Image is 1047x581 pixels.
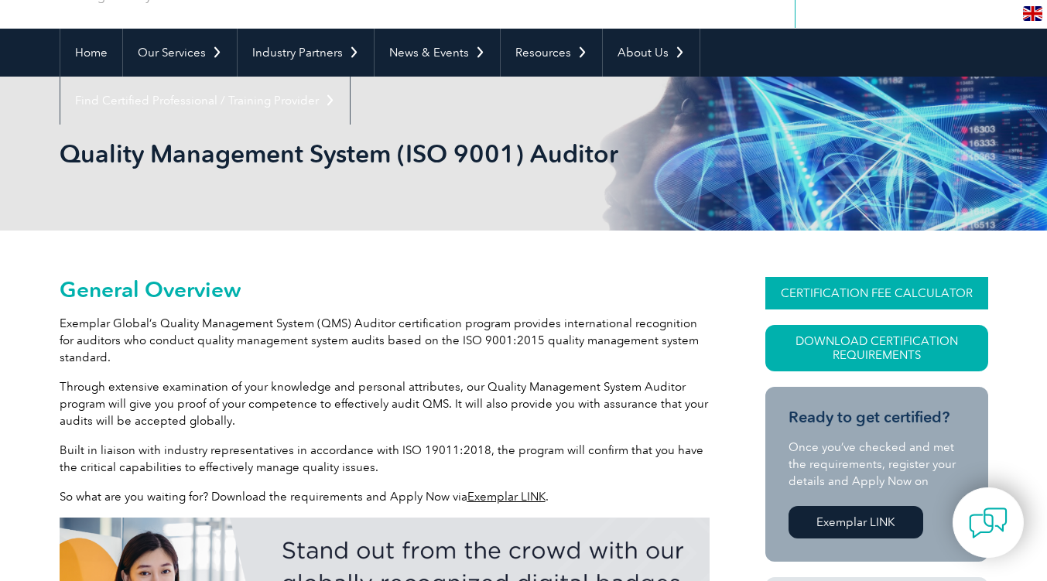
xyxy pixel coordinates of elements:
a: Exemplar LINK [789,506,923,538]
a: CERTIFICATION FEE CALCULATOR [765,277,988,309]
img: en [1023,6,1042,21]
a: Home [60,29,122,77]
a: News & Events [375,29,500,77]
p: So what are you waiting for? Download the requirements and Apply Now via . [60,488,710,505]
a: Find Certified Professional / Training Provider [60,77,350,125]
a: About Us [603,29,700,77]
p: Exemplar Global’s Quality Management System (QMS) Auditor certification program provides internat... [60,315,710,366]
p: Built in liaison with industry representatives in accordance with ISO 19011:2018, the program wil... [60,442,710,476]
img: contact-chat.png [969,504,1008,542]
a: Our Services [123,29,237,77]
a: Download Certification Requirements [765,325,988,371]
h2: General Overview [60,277,710,302]
h3: Ready to get certified? [789,408,965,427]
a: Resources [501,29,602,77]
p: Through extensive examination of your knowledge and personal attributes, our Quality Management S... [60,378,710,429]
h1: Quality Management System (ISO 9001) Auditor [60,138,654,169]
p: Once you’ve checked and met the requirements, register your details and Apply Now on [789,439,965,490]
a: Exemplar LINK [467,490,546,504]
a: Industry Partners [238,29,374,77]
